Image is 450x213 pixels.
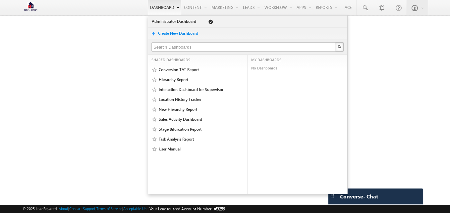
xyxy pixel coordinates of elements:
a: Stage Bifurcation Report [158,126,235,133]
span: Mark Favourite [152,67,158,72]
img: Search [338,45,341,48]
a: User Manual [158,146,235,152]
a: Location History Tracker [158,96,235,103]
a: About [59,206,68,211]
span: Mark Favourite [152,77,158,82]
span: MY DASHBOARDS [251,57,281,63]
span: SHARED DASHBOARDS [151,57,190,63]
a: Hierarchy Report [158,76,235,83]
span: Mark Favourite [152,147,158,152]
span: Mark Favourite [152,97,158,102]
span: Your Leadsquared Account Number is [149,206,225,211]
a: Acceptable Use [123,206,148,211]
a: Create New Dashboard [158,30,205,37]
span: Mark Favourite [152,87,158,92]
span: Mark Favourite [152,117,158,122]
span: No Dashboards [251,66,277,70]
span: Converse - Chat [340,193,378,199]
a: Administrator Dashboard [151,18,198,25]
img: carter-drag [330,193,335,198]
a: Conversion TAT Report [158,66,235,73]
span: 63259 [215,206,225,211]
span: Default Dashboard [208,20,213,24]
a: Sales Activity Dashboard [158,116,235,123]
img: Custom Logo [23,2,39,13]
span: Mark Favourite [152,107,158,112]
a: Contact Support [69,206,95,211]
a: Task Analysis Report [158,136,235,143]
input: Search Dashboards [151,42,336,52]
a: Terms of Service [96,206,122,211]
span: Mark Favourite [152,127,158,132]
span: © 2025 LeadSquared | | | | | [23,206,225,212]
a: Interaction Dashboard for Supervisor [158,86,235,93]
a: New Hierarchy Report [158,106,235,113]
span: Mark Favourite [152,137,158,142]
